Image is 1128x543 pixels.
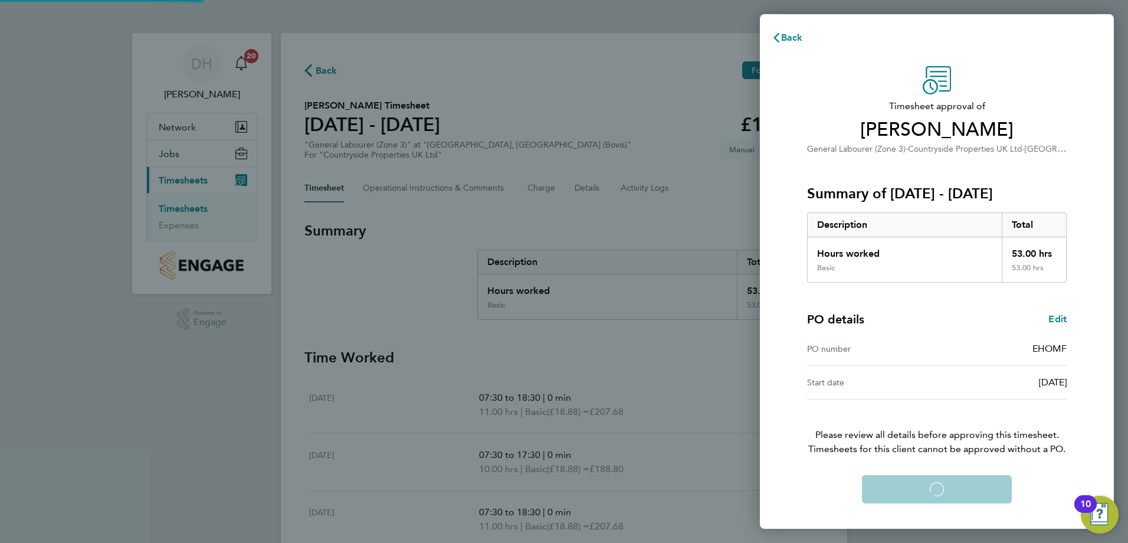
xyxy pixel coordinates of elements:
a: Edit [1048,312,1067,326]
h4: PO details [807,311,864,328]
div: Summary of 04 - 10 Aug 2025 [807,212,1067,283]
span: [PERSON_NAME] [807,118,1067,142]
span: Timesheet approval of [807,99,1067,113]
span: Timesheets for this client cannot be approved without a PO. [793,442,1081,456]
div: PO number [807,342,937,356]
h3: Summary of [DATE] - [DATE] [807,184,1067,203]
button: Back [760,26,815,50]
div: 53.00 hrs [1002,237,1067,263]
div: [DATE] [937,375,1067,390]
span: Countryside Properties UK Ltd [908,144,1022,154]
span: Edit [1048,313,1067,325]
div: Description [808,213,1002,237]
span: · [906,144,908,154]
button: Open Resource Center, 10 new notifications [1081,496,1119,534]
div: 10 [1080,504,1091,519]
span: Back [781,32,803,43]
span: EHOMF [1032,343,1067,354]
div: Hours worked [808,237,1002,263]
div: Start date [807,375,937,390]
div: 53.00 hrs [1002,263,1067,282]
div: Total [1002,213,1067,237]
div: Basic [817,263,835,273]
span: · [1022,144,1025,154]
span: General Labourer (Zone 3) [807,144,906,154]
p: Please review all details before approving this timesheet. [793,400,1081,456]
